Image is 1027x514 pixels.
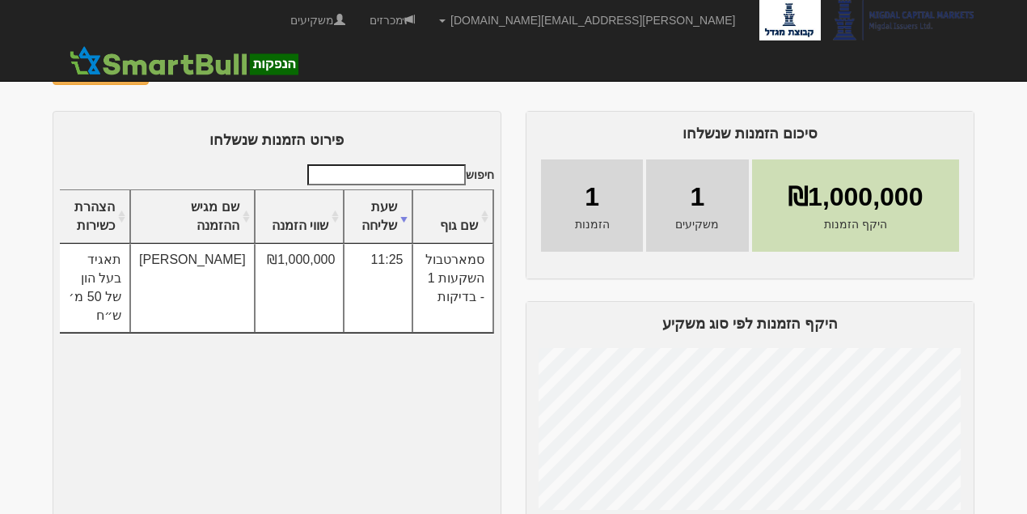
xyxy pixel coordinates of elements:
[690,179,704,216] span: 1
[302,164,494,185] label: חיפוש
[683,125,818,142] span: סיכום הזמנות שנשלחו
[255,190,344,244] th: שווי הזמנה : activate to sort column ascending
[130,190,255,244] th: שם מגיש ההזמנה : activate to sort column ascending
[69,253,121,322] span: תאגיד בעל הון של 50 מ׳ ש״ח
[344,190,412,244] th: שעת שליחה : activate to sort column ascending
[412,244,494,332] td: סמארטבול השקעות 1 - בדיקות
[662,316,838,332] span: היקף הזמנות לפי סוג משקיע
[575,216,610,232] span: הזמנות
[255,244,344,332] td: ₪1,000,000
[209,132,344,148] span: פירוט הזמנות שנשלחו
[412,190,494,244] th: שם גוף : activate to sort column ascending
[65,45,302,77] img: SmartBull Logo
[307,164,466,185] input: חיפוש
[585,179,599,216] span: 1
[788,179,923,216] span: ₪1,000,000
[130,244,255,332] td: [PERSON_NAME]
[824,216,887,232] span: היקף הזמנות
[675,216,719,232] span: משקיעים
[59,190,130,244] th: הצהרת כשירות : activate to sort column ascending
[344,244,412,332] td: 11:25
